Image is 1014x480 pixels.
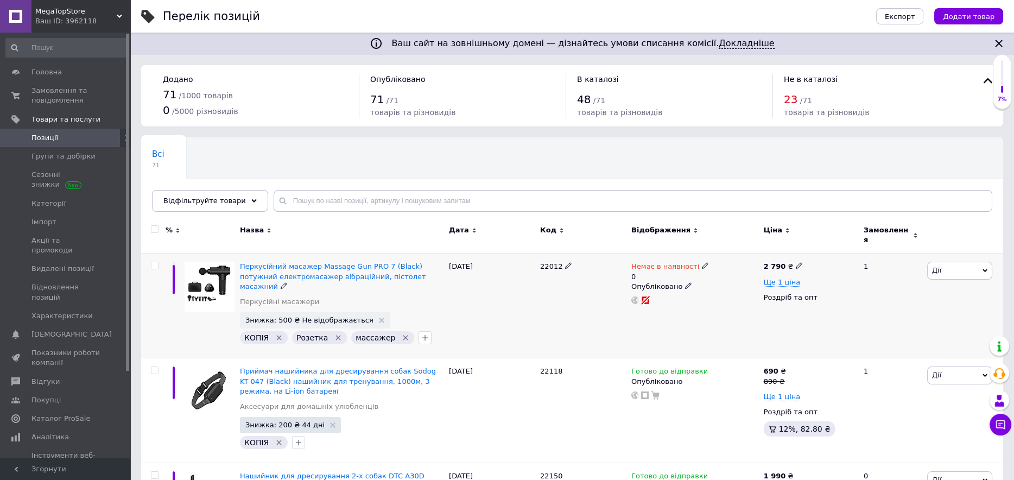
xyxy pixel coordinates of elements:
svg: Закрити [992,37,1005,50]
div: Опубліковано [631,282,758,292]
span: массажер [356,333,395,342]
svg: Видалити мітку [401,333,410,342]
span: / 5000 різновидів [172,107,238,116]
div: [DATE] [446,358,537,463]
span: Дії [932,371,941,379]
svg: Видалити мітку [275,333,283,342]
span: Додати товар [943,12,994,21]
span: Позиції [31,133,58,143]
span: Товари та послуги [31,115,100,124]
span: Дата [449,225,469,235]
span: 71 [152,161,164,169]
a: Перкусійні масажери [240,297,319,307]
span: Ще 1 ціна [764,393,801,401]
div: 890 ₴ [764,377,786,387]
img: Перкуссионный массажер Massage Gun PRO 7 (Black) мощный электромассажер вибрационный, пистолет ма... [185,262,235,312]
span: Замовлення [864,225,910,245]
input: Пошук [5,38,128,58]
span: КОПІЯ [244,333,269,342]
span: Покупці [31,395,61,405]
span: 48 [577,93,591,106]
span: Видалені позиції [31,264,94,274]
button: Додати товар [934,8,1003,24]
span: Імпорт [31,217,56,227]
span: 22150 [540,472,562,480]
span: Головна [31,67,62,77]
span: товарів та різновидів [577,108,662,117]
span: MegaTopStore [35,7,117,16]
span: Аналітика [31,432,69,442]
a: Аксесуари для домашніх улюбленців [240,402,378,412]
b: 2 790 [764,262,786,270]
div: Перелік позицій [163,11,260,22]
span: Ваш сайт на зовнішньому домені — дізнайтесь умови списання комісії. [391,38,774,49]
div: 7% [993,96,1011,103]
div: Роздріб та опт [764,407,854,417]
button: Експорт [876,8,924,24]
svg: Видалити мітку [275,438,283,447]
input: Пошук по назві позиції, артикулу і пошуковим запитам [274,190,992,212]
span: 23 [784,93,797,106]
span: Показники роботи компанії [31,348,100,368]
span: 71 [163,88,176,101]
span: 22012 [540,262,562,270]
span: В каталозі [577,75,619,84]
a: Приймач нашийника для дресирування собак Sodog KT 047 (Black) нашийник для тренування, 1000м, 3 р... [240,367,436,395]
div: Роздріб та опт [764,293,854,302]
span: Характеристики [31,311,93,321]
svg: Видалити мітку [334,333,343,342]
span: 0 [163,104,170,117]
span: Сезонні знижки [31,170,100,190]
span: / 71 [800,96,813,105]
span: товарів та різновидів [784,108,869,117]
span: Дії [932,266,941,274]
span: Знижка: 500 ₴ Не відображається [245,317,373,324]
span: Код [540,225,556,235]
span: / 71 [593,96,606,105]
span: Відновлення позицій [31,282,100,302]
span: 12%, 82.80 ₴ [779,425,831,433]
span: Готово до відправки [631,367,708,378]
a: Докладніше [719,38,774,49]
div: 1 [857,254,924,358]
span: [DEMOGRAPHIC_DATA] [31,330,112,339]
div: ₴ [764,262,803,271]
button: Чат з покупцем [990,414,1011,435]
span: % [166,225,173,235]
span: Ціна [764,225,782,235]
span: КОПІЯ [244,438,269,447]
span: Не в каталозі [784,75,838,84]
span: Ще 1 ціна [764,278,801,287]
span: Категорії [31,199,66,209]
span: Всі [152,149,164,159]
span: 22118 [540,367,562,375]
span: Інструменти веб-майстра та SEO [31,451,100,470]
span: Відгуки [31,377,60,387]
a: Перкусійний масажер Massage Gun PRO 7 (Black) потужний електромасажер вібраційний, пістолет масажний [240,262,426,290]
div: 0 [631,262,709,281]
span: товарів та різновидів [370,108,455,117]
div: Опубліковано [631,377,758,387]
span: Знижка: 200 ₴ 44 дні [245,421,325,428]
span: / 1000 товарів [179,91,233,100]
img: Приемник ошейника для дрессировки собак Sodog KT 047 (Black) ошейник для тренировки, 1000м, 3 реж... [187,367,231,420]
span: Відображення [631,225,690,235]
span: Акції та промокоди [31,236,100,255]
span: Опубліковано [370,75,426,84]
span: Немає в наявності [631,262,699,274]
span: 71 [370,93,384,106]
b: 690 [764,367,778,375]
span: Експорт [885,12,915,21]
b: 1 990 [764,472,786,480]
span: Каталог ProSale [31,414,90,424]
span: Додано [163,75,193,84]
span: Назва [240,225,264,235]
div: [DATE] [446,254,537,358]
span: Замовлення та повідомлення [31,86,100,105]
div: ₴ [764,367,786,376]
span: / 71 [386,96,399,105]
span: Розетка [296,333,328,342]
span: Групи та добірки [31,151,96,161]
